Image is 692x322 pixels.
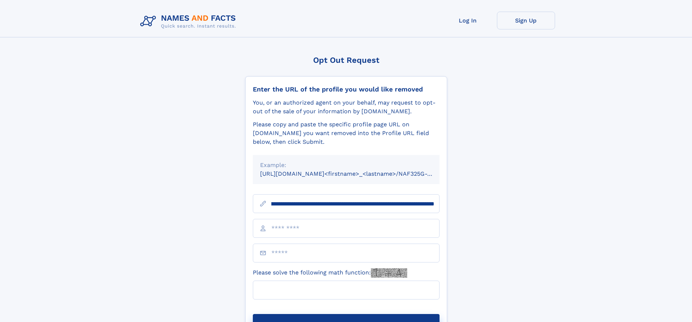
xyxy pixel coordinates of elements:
[253,268,407,278] label: Please solve the following math function:
[260,170,453,177] small: [URL][DOMAIN_NAME]<firstname>_<lastname>/NAF325G-xxxxxxxx
[260,161,432,170] div: Example:
[253,85,440,93] div: Enter the URL of the profile you would like removed
[245,56,447,65] div: Opt Out Request
[137,12,242,31] img: Logo Names and Facts
[253,120,440,146] div: Please copy and paste the specific profile page URL on [DOMAIN_NAME] you want removed into the Pr...
[439,12,497,29] a: Log In
[497,12,555,29] a: Sign Up
[253,98,440,116] div: You, or an authorized agent on your behalf, may request to opt-out of the sale of your informatio...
